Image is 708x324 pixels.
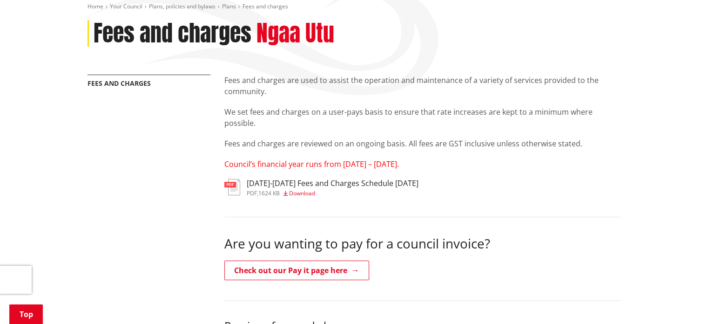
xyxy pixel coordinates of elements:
a: Home [88,2,103,10]
img: document-pdf.svg [224,179,240,195]
a: Plans [222,2,236,10]
h1: Fees and charges [94,20,251,47]
p: Fees and charges are used to assist the operation and maintenance of a variety of services provid... [224,75,621,97]
span: pdf [247,189,257,197]
a: Plans, policies and bylaws [149,2,216,10]
a: Your Council [110,2,142,10]
h3: [DATE]-[DATE] Fees and Charges Schedule [DATE] [247,179,418,188]
div: , [247,191,418,196]
span: Fees and charges [243,2,288,10]
a: Fees and charges [88,79,151,88]
span: Are you wanting to pay for a council invoice? [224,234,490,252]
span: Council’s financial year runs from [DATE] – [DATE]. [224,159,399,169]
iframe: Messenger Launcher [665,285,699,318]
p: Fees and charges are reviewed on an ongoing basis. All fees are GST inclusive unless otherwise st... [224,138,621,149]
span: Download [289,189,315,197]
a: [DATE]-[DATE] Fees and Charges Schedule [DATE] pdf,1624 KB Download [224,179,418,196]
span: 1624 KB [258,189,280,197]
nav: breadcrumb [88,3,621,11]
p: We set fees and charges on a user-pays basis to ensure that rate increases are kept to a minimum ... [224,106,621,129]
a: Check out our Pay it page here [224,261,369,280]
a: Top [9,304,43,324]
h2: Ngaa Utu [256,20,334,47]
